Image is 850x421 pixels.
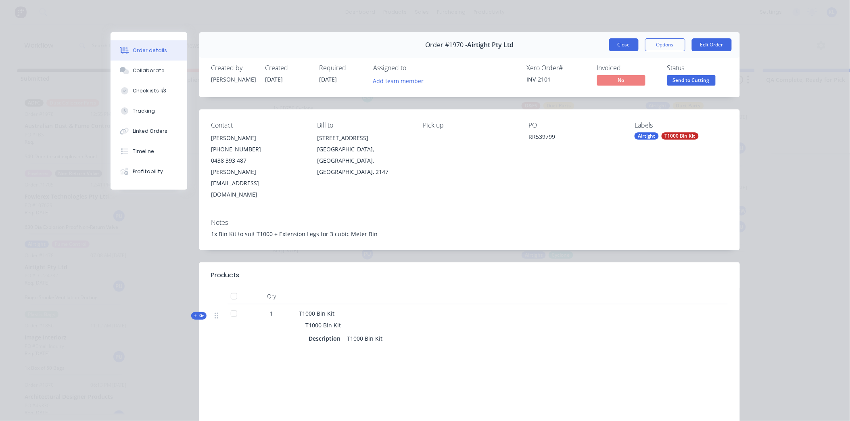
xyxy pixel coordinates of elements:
div: Description [309,333,344,344]
div: T1000 Bin Kit [662,132,699,140]
button: Profitability [111,161,187,182]
div: [PERSON_NAME][PHONE_NUMBER]0438 393 487[PERSON_NAME][EMAIL_ADDRESS][DOMAIN_NAME] [211,132,304,200]
div: Contact [211,121,304,129]
div: Assigned to [374,64,454,72]
div: Xero Order # [527,64,587,72]
button: Options [645,38,685,51]
div: [PERSON_NAME] [211,132,304,144]
div: Kit [191,312,207,320]
div: Order details [133,47,167,54]
div: 1x Bin Kit to suit T1000 + Extension Legs for 3 cubic Meter Bin [211,230,728,238]
div: RR539799 [529,132,622,144]
div: T1000 Bin Kit [344,333,386,344]
div: Status [667,64,728,72]
div: Products [211,270,240,280]
div: Notes [211,219,728,226]
div: INV-2101 [527,75,587,84]
button: Linked Orders [111,121,187,141]
div: [PHONE_NUMBER] [211,144,304,155]
span: [DATE] [320,75,337,83]
div: [PERSON_NAME] [211,75,256,84]
div: Qty [248,288,296,304]
div: Bill to [317,121,410,129]
div: [STREET_ADDRESS][GEOGRAPHIC_DATA], [GEOGRAPHIC_DATA], [GEOGRAPHIC_DATA], 2147 [317,132,410,178]
button: Send to Cutting [667,75,716,87]
span: Order #1970 - [425,41,467,49]
div: Labels [635,121,727,129]
div: [GEOGRAPHIC_DATA], [GEOGRAPHIC_DATA], [GEOGRAPHIC_DATA], 2147 [317,144,410,178]
div: PO [529,121,622,129]
div: Profitability [133,168,163,175]
div: 0438 393 487 [211,155,304,166]
div: Created [265,64,310,72]
div: Pick up [423,121,516,129]
button: Collaborate [111,61,187,81]
span: 1 [270,309,274,318]
div: Required [320,64,364,72]
span: T1000 Bin Kit [299,310,335,317]
div: Created by [211,64,256,72]
button: Checklists 1/3 [111,81,187,101]
div: Collaborate [133,67,165,74]
button: Add team member [369,75,428,86]
div: Tracking [133,107,155,115]
div: Airtight [635,132,659,140]
span: T1000 Bin Kit [306,321,341,329]
button: Tracking [111,101,187,121]
div: Checklists 1/3 [133,87,166,94]
div: [PERSON_NAME][EMAIL_ADDRESS][DOMAIN_NAME] [211,166,304,200]
span: Send to Cutting [667,75,716,85]
button: Order details [111,40,187,61]
button: Add team member [374,75,428,86]
div: Timeline [133,148,154,155]
div: Linked Orders [133,128,167,135]
button: Close [609,38,639,51]
div: [STREET_ADDRESS] [317,132,410,144]
span: [DATE] [265,75,283,83]
button: Timeline [111,141,187,161]
button: Edit Order [692,38,732,51]
div: Invoiced [597,64,658,72]
span: Airtight Pty Ltd [467,41,514,49]
span: No [597,75,645,85]
span: Kit [194,313,204,319]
